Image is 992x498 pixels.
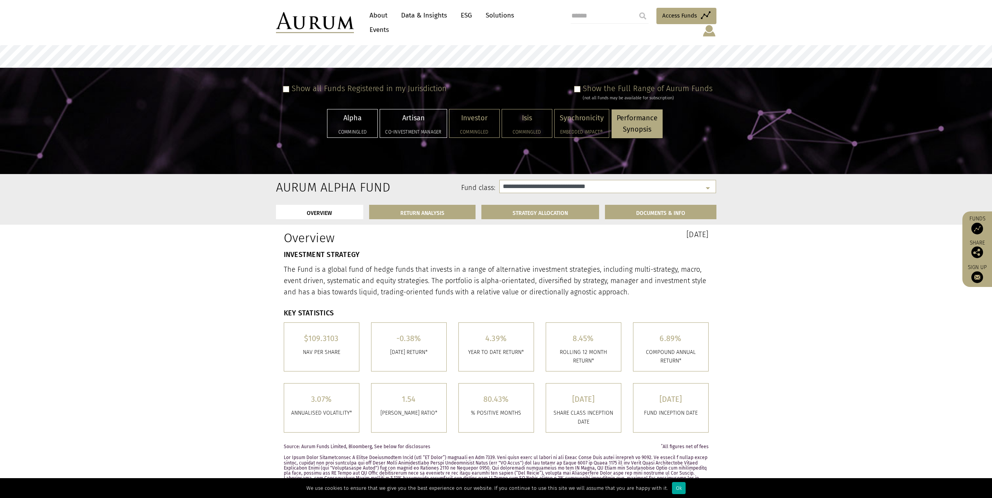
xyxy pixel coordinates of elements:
[385,130,441,134] h5: Co-investment Manager
[966,240,988,258] div: Share
[552,395,615,403] h5: [DATE]
[290,348,353,357] p: Nav per share
[552,348,615,366] p: ROLLING 12 MONTH RETURN*
[635,8,651,24] input: Submit
[377,348,440,357] p: [DATE] RETURN*
[290,395,353,403] h5: 3.07%
[966,215,988,234] a: Funds
[560,113,604,124] p: Synchronicity
[385,113,441,124] p: Artisan
[284,309,334,317] strong: KEY STATISTICS
[639,409,702,417] p: FUND INCEPTION DATE
[639,395,702,403] h5: [DATE]
[502,231,709,238] h3: [DATE]
[276,180,340,195] h2: Aurum Alpha Fund
[552,334,615,342] h5: 8.45%
[507,130,547,134] h5: Commingled
[284,231,490,245] h1: Overview
[971,246,983,258] img: Share this post
[971,271,983,283] img: Sign up to our newsletter
[971,223,983,234] img: Access Funds
[290,409,353,417] p: ANNUALISED VOLATILITY*
[702,24,716,37] img: account-icon.svg
[284,250,360,259] strong: INVESTMENT STRATEGY
[290,334,353,342] h5: $109.3103
[507,113,547,124] p: Isis
[366,23,389,37] a: Events
[661,444,709,449] span: All figures net of fees
[332,130,372,134] h5: Commingled
[482,8,518,23] a: Solutions
[605,205,716,219] a: DOCUMENTS & INFO
[656,8,716,24] a: Access Funds
[465,409,528,417] p: % POSITIVE MONTHS
[454,130,494,134] h5: Commingled
[377,334,440,342] h5: -0.38%
[639,334,702,342] h5: 6.89%
[639,348,702,366] p: COMPOUND ANNUAL RETURN*
[662,11,697,20] span: Access Funds
[366,8,391,23] a: About
[377,409,440,417] p: [PERSON_NAME] RATIO*
[284,444,430,449] span: Source: Aurum Funds Limited, Bloomberg, See below for disclosures
[397,8,451,23] a: Data & Insights
[284,264,709,297] p: The Fund is a global fund of hedge funds that invests in a range of alternative investment strate...
[457,8,476,23] a: ESG
[481,205,599,219] a: STRATEGY ALLOCATION
[966,264,988,283] a: Sign up
[369,205,476,219] a: RETURN ANALYSIS
[454,113,494,124] p: Investor
[465,334,528,342] h5: 4.39%
[465,395,528,403] h5: 80.43%
[377,395,440,403] h5: 1.54
[583,95,713,102] div: (not all Funds may be available for subscription)
[672,482,686,494] div: Ok
[351,183,496,193] label: Fund class:
[465,348,528,357] p: YEAR TO DATE RETURN*
[617,113,658,135] p: Performance Synopsis
[560,130,604,134] h5: Embedded Impact®
[552,409,615,426] p: SHARE CLASS INCEPTION DATE
[276,12,354,33] img: Aurum
[583,84,713,93] label: Show the Full Range of Aurum Funds
[332,113,372,124] p: Alpha
[292,84,447,93] label: Show all Funds Registered in my Jurisdiction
